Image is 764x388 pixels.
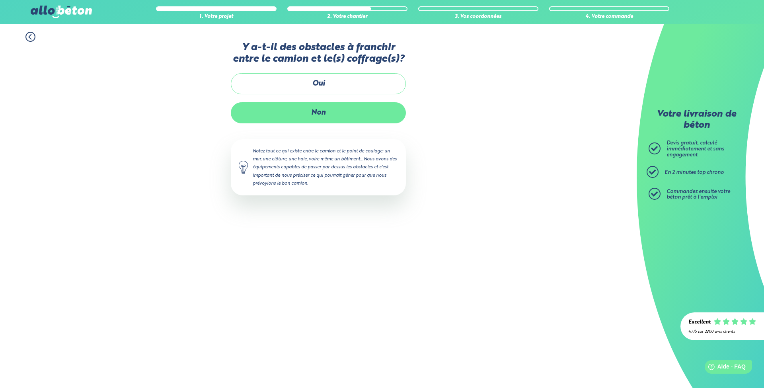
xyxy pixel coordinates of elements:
[693,357,755,379] iframe: Help widget launcher
[231,73,406,94] label: Oui
[231,139,406,195] div: Notez tout ce qui existe entre le camion et le point de coulage: un mur, une clôture, une haie, v...
[287,14,407,20] div: 2. Votre chantier
[418,14,538,20] div: 3. Vos coordonnées
[231,42,406,65] label: Y a-t-il des obstacles à franchir entre le camion et le(s) coffrage(s)?
[31,6,92,18] img: allobéton
[156,14,276,20] div: 1. Votre projet
[231,102,406,123] label: Non
[549,14,669,20] div: 4. Votre commande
